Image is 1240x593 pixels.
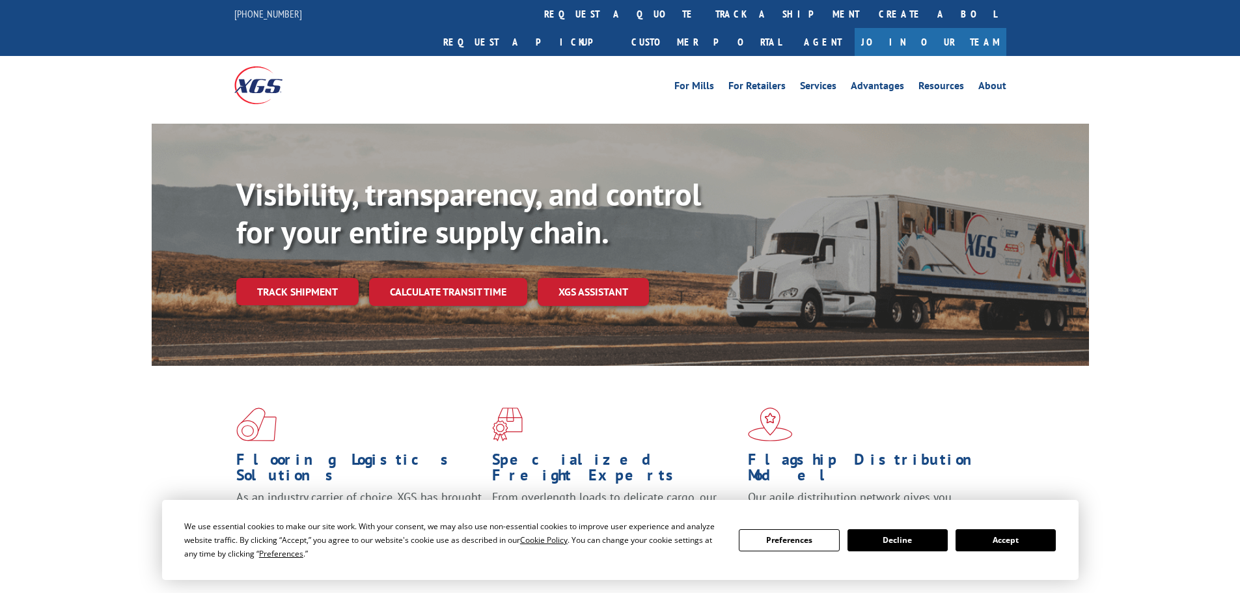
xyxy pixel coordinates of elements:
[978,81,1006,95] a: About
[236,174,701,252] b: Visibility, transparency, and control for your entire supply chain.
[520,534,568,545] span: Cookie Policy
[234,7,302,20] a: [PHONE_NUMBER]
[855,28,1006,56] a: Join Our Team
[538,278,649,306] a: XGS ASSISTANT
[791,28,855,56] a: Agent
[847,529,948,551] button: Decline
[492,490,738,547] p: From overlength loads to delicate cargo, our experienced staff knows the best way to move your fr...
[674,81,714,95] a: For Mills
[739,529,839,551] button: Preferences
[434,28,622,56] a: Request a pickup
[728,81,786,95] a: For Retailers
[748,490,987,520] span: Our agile distribution network gives you nationwide inventory management on demand.
[492,407,523,441] img: xgs-icon-focused-on-flooring-red
[748,452,994,490] h1: Flagship Distribution Model
[236,407,277,441] img: xgs-icon-total-supply-chain-intelligence-red
[622,28,791,56] a: Customer Portal
[259,548,303,559] span: Preferences
[851,81,904,95] a: Advantages
[956,529,1056,551] button: Accept
[800,81,836,95] a: Services
[236,278,359,305] a: Track shipment
[492,452,738,490] h1: Specialized Freight Experts
[369,278,527,306] a: Calculate transit time
[748,407,793,441] img: xgs-icon-flagship-distribution-model-red
[918,81,964,95] a: Resources
[162,500,1079,580] div: Cookie Consent Prompt
[236,452,482,490] h1: Flooring Logistics Solutions
[184,519,723,560] div: We use essential cookies to make our site work. With your consent, we may also use non-essential ...
[236,490,482,536] span: As an industry carrier of choice, XGS has brought innovation and dedication to flooring logistics...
